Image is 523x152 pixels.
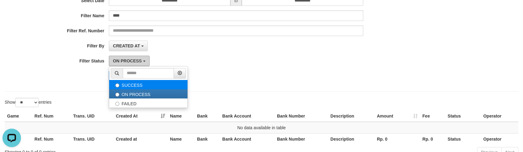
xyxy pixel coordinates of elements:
[374,133,420,145] th: Rp. 0
[115,83,119,87] input: SUCCESS
[5,110,32,122] th: Game
[109,98,187,108] label: FAILED
[420,133,445,145] th: Rp. 0
[71,110,113,122] th: Trans. UID
[32,110,71,122] th: Ref. Num
[274,110,328,122] th: Bank Number
[220,133,274,145] th: Bank Account
[481,133,518,145] th: Operator
[2,2,21,21] button: Open LiveChat chat widget
[109,80,187,89] label: SUCCESS
[445,110,481,122] th: Status
[481,110,518,122] th: Operator
[71,133,113,145] th: Trans. UID
[420,110,445,122] th: Fee
[274,133,328,145] th: Bank Number
[113,58,142,63] span: ON PROCESS
[445,133,481,145] th: Status
[15,98,39,107] select: Showentries
[5,122,518,134] td: No data available in table
[113,110,167,122] th: Created At: activate to sort column ascending
[195,110,220,122] th: Bank
[32,133,71,145] th: Ref. Num
[167,133,195,145] th: Name
[113,133,167,145] th: Created at
[220,110,274,122] th: Bank Account
[109,89,187,98] label: ON PROCESS
[167,110,195,122] th: Name
[328,110,375,122] th: Description
[328,133,375,145] th: Description
[115,102,119,106] input: FAILED
[5,98,51,107] label: Show entries
[374,110,420,122] th: Amount: activate to sort column ascending
[113,43,140,48] span: CREATED AT
[109,41,148,51] button: CREATED AT
[115,93,119,97] input: ON PROCESS
[109,56,149,66] button: ON PROCESS
[195,133,220,145] th: Bank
